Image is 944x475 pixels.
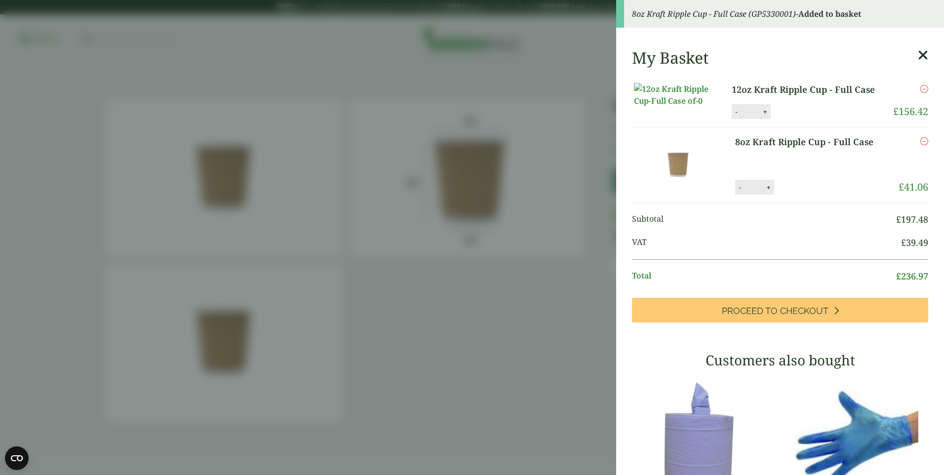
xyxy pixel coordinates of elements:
a: 12oz Kraft Ripple Cup - Full Case [732,83,884,96]
bdi: 41.06 [899,180,928,194]
a: Proceed to Checkout [632,298,928,322]
bdi: 156.42 [893,105,928,118]
span: £ [896,213,901,225]
bdi: 236.97 [896,270,928,282]
img: 12oz Kraft Ripple Cup-Full Case of-0 [634,83,723,107]
span: Subtotal [632,213,896,226]
bdi: 39.49 [901,237,928,248]
a: 8oz Kraft Ripple Cup - Full Case [735,135,886,149]
span: £ [899,180,904,194]
span: £ [893,105,899,118]
span: Total [632,270,896,283]
span: £ [901,237,906,248]
button: Open CMP widget [5,446,29,470]
em: 8oz Kraft Ripple Cup - Full Case (GP5330001) [632,8,796,19]
span: Proceed to Checkout [722,306,828,317]
button: - [736,183,744,192]
a: Remove this item [920,135,928,147]
h3: Customers also bought [632,352,928,369]
bdi: 197.48 [896,213,928,225]
button: + [760,108,770,116]
button: + [764,183,774,192]
a: Remove this item [920,83,928,95]
button: - [732,108,740,116]
h2: My Basket [632,48,708,67]
strong: Added to basket [798,8,861,19]
span: £ [896,270,901,282]
span: VAT [632,236,901,249]
img: 8oz Kraft Ripple Cup-Full Case of-0 [634,135,723,195]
